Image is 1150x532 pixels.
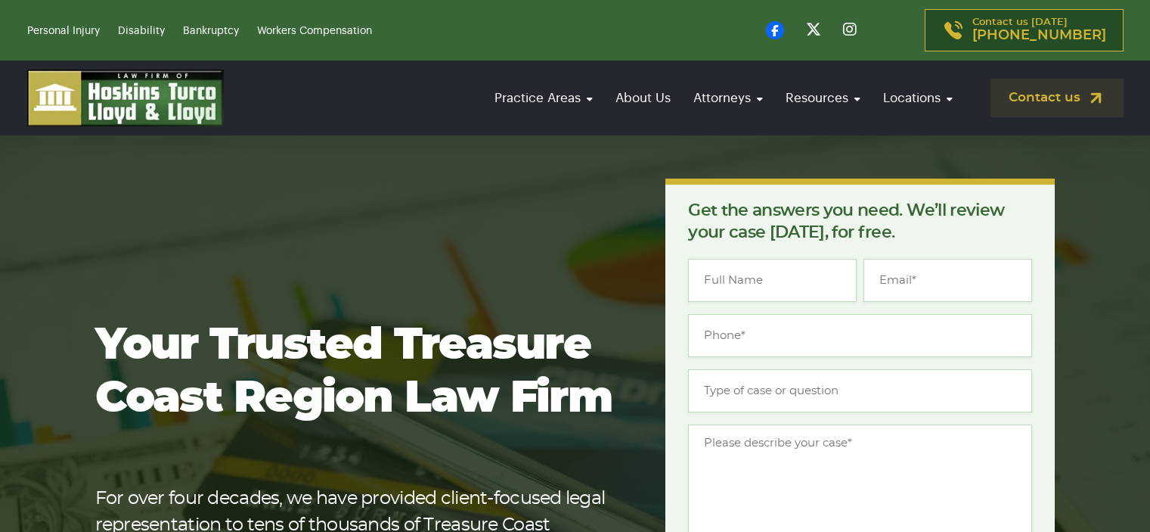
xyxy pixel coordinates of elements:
a: Attorneys [686,76,770,120]
p: Get the answers you need. We’ll review your case [DATE], for free. [688,200,1032,244]
a: Personal Injury [27,26,100,36]
a: About Us [608,76,678,120]
a: Contact us [DATE][PHONE_NUMBER] [925,9,1124,51]
p: Contact us [DATE] [972,17,1106,43]
a: Disability [118,26,165,36]
span: [PHONE_NUMBER] [972,28,1106,43]
a: Workers Compensation [257,26,372,36]
input: Full Name [688,259,857,302]
a: Contact us [990,79,1124,117]
img: logo [27,70,224,126]
a: Practice Areas [487,76,600,120]
input: Phone* [688,314,1032,357]
a: Bankruptcy [183,26,239,36]
a: Resources [778,76,868,120]
a: Locations [876,76,960,120]
input: Email* [863,259,1032,302]
input: Type of case or question [688,369,1032,412]
h1: Your Trusted Treasure Coast Region Law Firm [95,319,618,425]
